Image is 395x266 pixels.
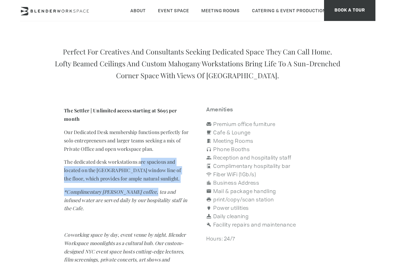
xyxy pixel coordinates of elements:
p: The dedicated desk workstations are spacious and located on the [GEOGRAPHIC_DATA] window line of ... [64,158,189,183]
span: print [206,197,213,202]
li: Cafe & Lounge [206,128,331,136]
span: mop [206,214,213,219]
li: Daily cleaning [206,212,331,220]
span: meeting_room [206,138,213,143]
li: Premium office furniture [206,120,331,128]
iframe: Chat Widget [360,232,395,266]
span: headphones [206,147,213,152]
span: group [206,155,213,160]
li: Reception and hospitality staff [206,153,331,162]
span: power [206,205,213,210]
span: coffee_maker [206,163,213,169]
li: Complimentary hospitality bar [206,162,331,170]
li: Facility repairs and maintenance [206,220,331,229]
p: Our Dedicated Desk membership functions perfectly for solo entrepreneurs and larger teams seeking... [64,128,189,153]
span: location_city [206,180,213,185]
span: chair [206,121,213,127]
li: print/copy/scan station [206,195,331,204]
span: wifi [206,172,213,177]
li: Business Address [206,178,331,187]
p: Hours: 24/7 [206,234,331,243]
li: Mail & package handling [206,187,331,195]
span: mail [206,189,213,194]
em: *Complimentary [PERSON_NAME] coffee, tea and infused water are served daily by our hospitality st... [64,189,187,212]
p: Perfect for creatives and consultants seeking dedicated space they can call home. Lofty beamed ce... [55,46,340,81]
span: local_cafe [206,130,213,135]
li: Fiber WiFi (1Gb/s) [206,170,331,178]
strong: The Settler | Unlimited access starting at $695 per month [64,107,177,122]
li: Power utilities [206,204,331,212]
span: build [206,222,213,227]
strong: Amenities [206,106,233,113]
li: Meeting Rooms [206,136,331,145]
li: Phone Booths [206,145,331,153]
